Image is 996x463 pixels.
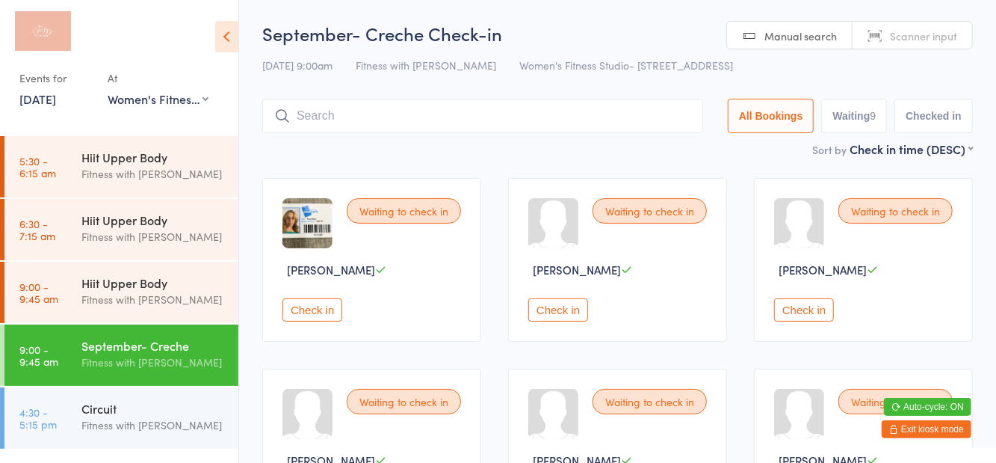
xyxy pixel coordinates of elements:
a: [DATE] [19,91,56,107]
span: Scanner input [890,28,957,43]
a: 5:30 -6:15 amHiit Upper BodyFitness with [PERSON_NAME] [4,136,238,197]
input: Search [262,99,703,133]
time: 4:30 - 5:15 pm [19,406,57,430]
span: [PERSON_NAME] [779,262,867,278]
span: [PERSON_NAME] [287,262,375,278]
a: 9:00 -9:45 amSeptember- CrecheFitness with [PERSON_NAME] [4,325,238,386]
div: Waiting to check in [593,389,707,414]
a: 9:00 -9:45 amHiit Upper BodyFitness with [PERSON_NAME] [4,262,238,323]
button: Waiting9 [821,99,887,133]
div: Fitness with [PERSON_NAME] [81,354,226,371]
span: Manual search [764,28,837,43]
button: Checked in [894,99,973,133]
div: Waiting to check in [347,198,461,224]
div: Hiit Upper Body [81,275,226,291]
time: 9:00 - 9:45 am [19,343,58,367]
div: September- Creche [81,337,226,354]
span: [PERSON_NAME] [533,262,621,278]
div: Circuit [81,400,226,417]
h2: September- Creche Check-in [262,21,973,46]
div: Women's Fitness Studio- [STREET_ADDRESS] [108,91,208,107]
button: Check in [528,298,588,322]
button: Exit kiosk mode [882,420,971,438]
span: Women's Fitness Studio- [STREET_ADDRESS] [519,58,733,73]
div: At [108,66,208,91]
div: Hiit Upper Body [81,212,226,228]
div: Waiting to check in [593,198,707,224]
div: Hiit Upper Body [81,149,226,165]
div: Check in time (DESC) [850,141,973,157]
span: [DATE] 9:00am [262,58,332,73]
button: Check in [282,298,342,322]
div: Waiting to check in [347,389,461,414]
button: All Bookings [728,99,814,133]
div: Fitness with [PERSON_NAME] [81,165,226,183]
div: Fitness with [PERSON_NAME] [81,228,226,245]
div: Fitness with [PERSON_NAME] [81,291,226,308]
div: Waiting to check in [838,198,953,224]
div: Events for [19,66,93,91]
button: Auto-cycle: ON [884,398,971,416]
a: 6:30 -7:15 amHiit Upper BodyFitness with [PERSON_NAME] [4,199,238,260]
span: Fitness with [PERSON_NAME] [356,58,496,73]
button: Check in [774,298,834,322]
label: Sort by [812,142,847,157]
time: 9:00 - 9:45 am [19,280,58,304]
time: 6:30 - 7:15 am [19,218,55,242]
a: 4:30 -5:15 pmCircuitFitness with [PERSON_NAME] [4,387,238,449]
img: Fitness with Zoe [15,11,71,51]
img: image1695272841.png [282,198,332,248]
div: Waiting to check in [838,389,953,414]
div: Fitness with [PERSON_NAME] [81,417,226,434]
time: 5:30 - 6:15 am [19,155,56,179]
div: 9 [870,110,876,122]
